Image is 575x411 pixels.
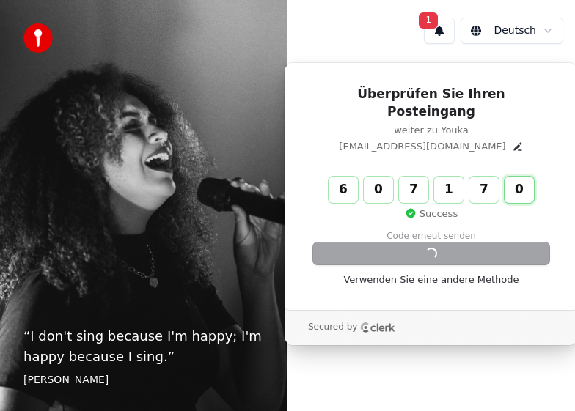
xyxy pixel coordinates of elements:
[360,322,395,333] a: Clerk logo
[343,273,519,286] a: Verwenden Sie eine andere Methode
[512,141,524,152] button: Edit
[23,23,53,53] img: youka
[424,18,455,44] button: 1
[23,326,264,367] p: “ I don't sing because I'm happy; I'm happy because I sing. ”
[313,124,549,137] p: weiter zu Youka
[419,12,438,29] span: 1
[329,177,563,203] input: Enter verification code
[313,86,549,121] h1: Überprüfen Sie Ihren Posteingang
[308,322,357,333] p: Secured by
[339,140,505,153] p: [EMAIL_ADDRESS][DOMAIN_NAME]
[405,207,458,221] p: Success
[23,373,264,388] footer: [PERSON_NAME]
